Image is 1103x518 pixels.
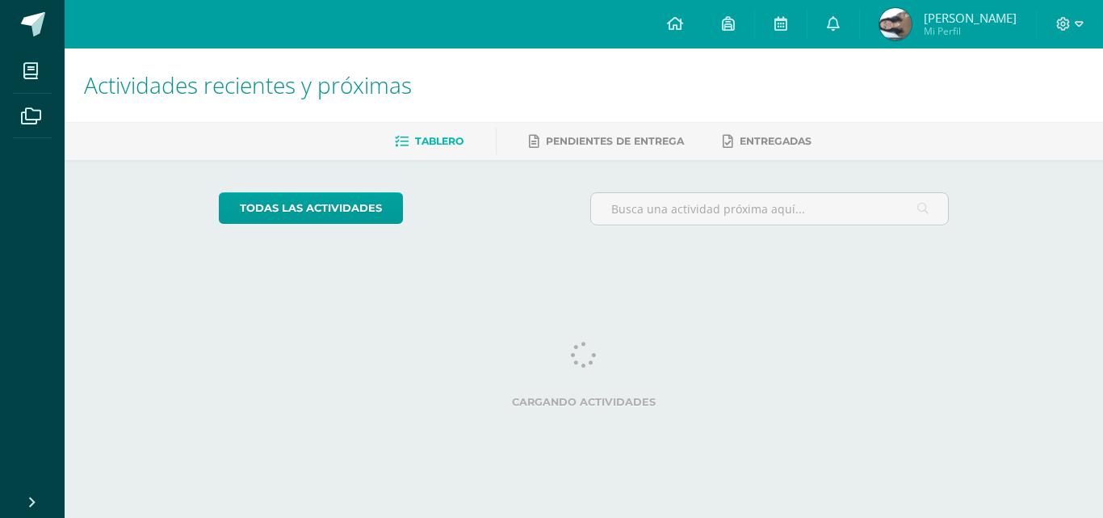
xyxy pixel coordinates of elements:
[591,193,949,225] input: Busca una actividad próxima aquí...
[219,396,950,408] label: Cargando actividades
[219,192,403,224] a: todas las Actividades
[546,135,684,147] span: Pendientes de entrega
[740,135,812,147] span: Entregadas
[924,24,1017,38] span: Mi Perfil
[529,128,684,154] a: Pendientes de entrega
[723,128,812,154] a: Entregadas
[924,10,1017,26] span: [PERSON_NAME]
[879,8,912,40] img: 8b4da730de75eb71ec68cdfa265d7b8d.png
[84,69,412,100] span: Actividades recientes y próximas
[415,135,463,147] span: Tablero
[395,128,463,154] a: Tablero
